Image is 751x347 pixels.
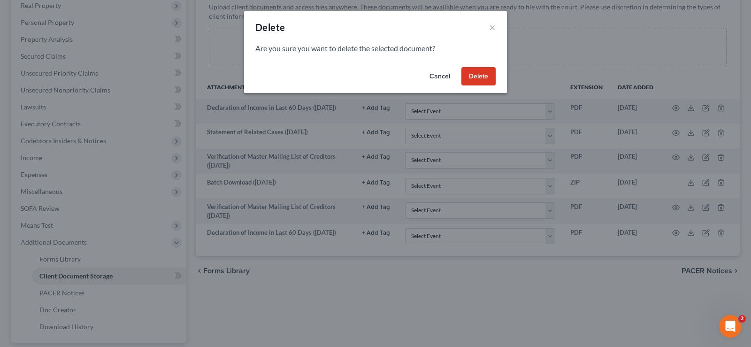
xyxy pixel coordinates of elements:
[719,315,742,338] iframe: Intercom live chat
[461,67,496,86] button: Delete
[255,43,496,54] p: Are you sure you want to delete the selected document?
[422,67,458,86] button: Cancel
[255,21,285,34] div: Delete
[489,22,496,33] button: ×
[738,315,746,323] span: 2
